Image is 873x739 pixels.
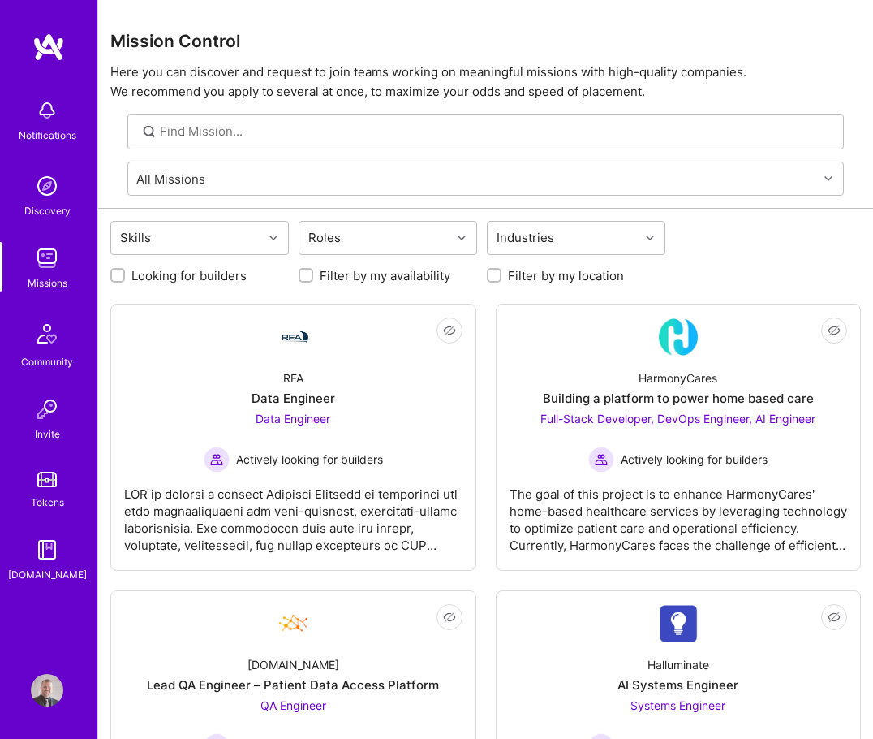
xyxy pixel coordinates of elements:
i: icon EyeClosed [828,324,841,337]
img: logo [32,32,65,62]
i: icon Chevron [824,175,832,183]
div: Invite [35,426,60,443]
a: Company LogoRFAData EngineerData Engineer Actively looking for buildersActively looking for build... [124,318,462,557]
span: Data Engineer [256,412,330,426]
div: Building a platform to power home based care [543,390,814,407]
img: tokens [37,472,57,487]
div: Roles [304,226,345,249]
div: Missions [28,274,67,292]
i: icon EyeClosed [828,611,841,624]
img: Company Logo [659,318,698,357]
div: Tokens [31,494,64,511]
i: icon Chevron [646,234,654,242]
a: User Avatar [27,674,67,707]
img: User Avatar [31,674,63,707]
div: Lead QA Engineer – Patient Data Access Platform [147,676,439,694]
img: Actively looking for builders [588,447,614,473]
div: All Missions [136,170,205,187]
img: Actively looking for builders [204,447,230,473]
div: Data Engineer [252,390,335,407]
img: guide book [31,534,63,566]
img: discovery [31,170,63,202]
img: Invite [31,393,63,426]
label: Filter by my availability [320,267,450,284]
div: AI Systems Engineer [617,676,738,694]
div: Halluminate [647,656,709,673]
i: icon Chevron [269,234,277,242]
p: Here you can discover and request to join teams working on meaningful missions with high-quality ... [110,63,861,102]
img: bell [31,94,63,127]
div: RFA [283,369,303,387]
img: Company Logo [273,327,312,347]
img: Community [28,314,67,353]
div: Skills [116,226,155,249]
div: LOR ip dolorsi a consect Adipisci Elitsedd ei temporinci utl etdo magnaaliquaeni adm veni-quisnos... [124,473,462,554]
div: HarmonyCares [639,369,717,387]
div: The goal of this project is to enhance HarmonyCares' home-based healthcare services by leveraging... [510,473,848,554]
label: Looking for builders [131,267,247,284]
div: Notifications [19,127,76,144]
i: icon EyeClosed [443,324,456,337]
div: [DOMAIN_NAME] [8,566,87,583]
span: Systems Engineer [630,698,725,712]
i: icon Chevron [458,234,466,242]
div: Discovery [24,202,71,219]
span: QA Engineer [260,698,326,712]
span: Actively looking for builders [236,451,383,468]
label: Filter by my location [508,267,624,284]
h3: Mission Control [110,31,861,51]
img: teamwork [31,242,63,274]
input: Find Mission... [160,123,832,140]
span: Actively looking for builders [621,451,768,468]
img: Company Logo [659,604,698,642]
i: icon SearchGrey [140,123,159,141]
div: Community [21,353,73,370]
i: icon EyeClosed [443,611,456,624]
a: Company LogoHarmonyCaresBuilding a platform to power home based careFull-Stack Developer, DevOps ... [510,318,848,557]
img: Company Logo [273,604,312,643]
div: [DOMAIN_NAME] [247,656,339,673]
div: Industries [492,226,558,249]
span: Full-Stack Developer, DevOps Engineer, AI Engineer [540,412,815,426]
